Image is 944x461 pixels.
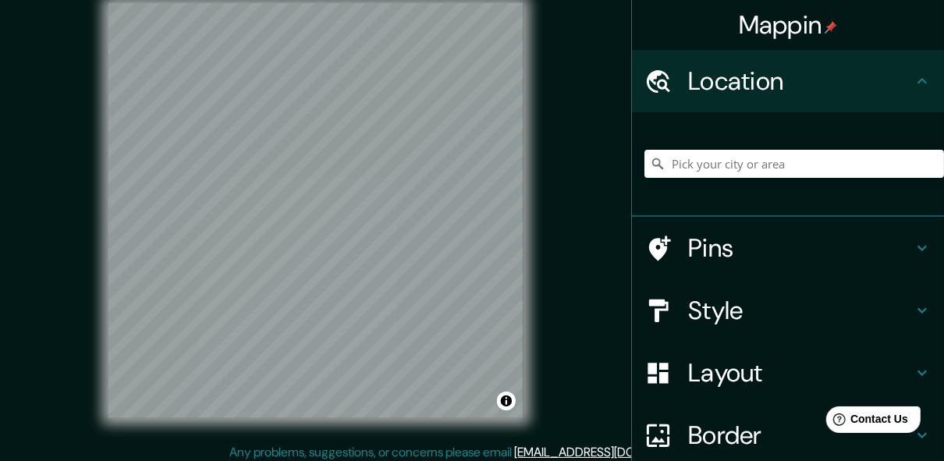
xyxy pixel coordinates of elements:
[688,66,913,97] h4: Location
[108,3,523,418] canvas: Map
[632,342,944,404] div: Layout
[688,357,913,388] h4: Layout
[688,420,913,451] h4: Border
[632,50,944,112] div: Location
[688,295,913,326] h4: Style
[805,400,927,444] iframe: Help widget launcher
[739,9,838,41] h4: Mappin
[688,232,913,264] h4: Pins
[514,444,707,460] a: [EMAIL_ADDRESS][DOMAIN_NAME]
[497,392,516,410] button: Toggle attribution
[825,21,837,34] img: pin-icon.png
[644,150,944,178] input: Pick your city or area
[632,217,944,279] div: Pins
[632,279,944,342] div: Style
